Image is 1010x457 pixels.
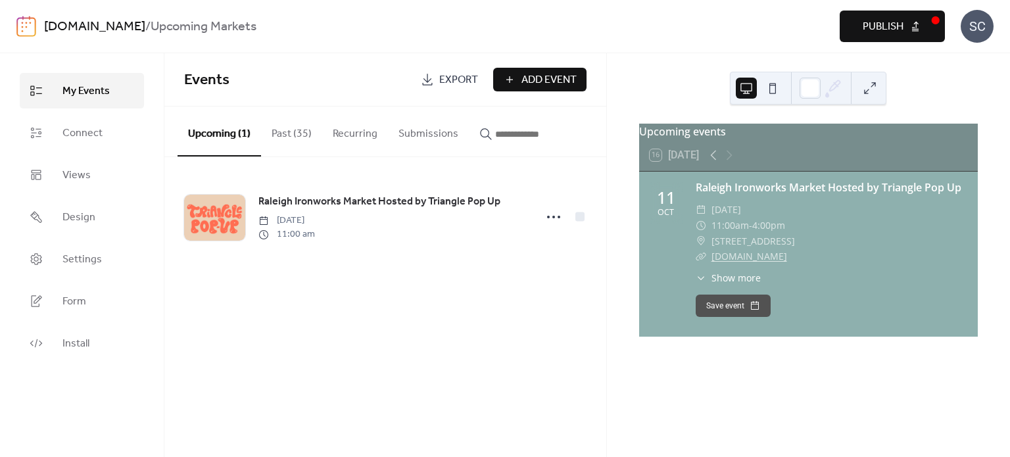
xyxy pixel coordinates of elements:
a: [DOMAIN_NAME] [711,250,787,262]
span: [STREET_ADDRESS] [711,233,795,249]
span: Events [184,66,229,95]
div: ​ [696,271,706,285]
div: ​ [696,218,706,233]
div: SC [961,10,994,43]
span: Publish [863,19,903,35]
b: Upcoming Markets [151,14,256,39]
img: logo [16,16,36,37]
div: 11 [657,189,675,206]
a: [DOMAIN_NAME] [44,14,145,39]
span: My Events [62,84,110,99]
div: ​ [696,233,706,249]
button: Add Event [493,68,587,91]
div: Upcoming events [639,124,978,139]
a: Raleigh Ironworks Market Hosted by Triangle Pop Up [258,193,500,210]
span: - [749,218,752,233]
span: Design [62,210,95,226]
span: 11:00 am [258,228,315,241]
span: Add Event [521,72,577,88]
span: Show more [711,271,761,285]
a: Install [20,325,144,361]
button: Past (35) [261,107,322,155]
a: Views [20,157,144,193]
button: Publish [840,11,945,42]
b: / [145,14,151,39]
a: Export [411,68,488,91]
span: Form [62,294,86,310]
span: Export [439,72,478,88]
span: Connect [62,126,103,141]
button: Upcoming (1) [178,107,261,156]
div: Oct [658,208,674,217]
a: Settings [20,241,144,277]
a: Design [20,199,144,235]
span: [DATE] [258,214,315,228]
button: ​Show more [696,271,761,285]
a: Raleigh Ironworks Market Hosted by Triangle Pop Up [696,180,961,195]
span: 4:00pm [752,218,785,233]
span: Settings [62,252,102,268]
span: Raleigh Ironworks Market Hosted by Triangle Pop Up [258,194,500,210]
div: ​ [696,202,706,218]
div: ​ [696,249,706,264]
button: Recurring [322,107,388,155]
span: Install [62,336,89,352]
span: Views [62,168,91,183]
a: Connect [20,115,144,151]
span: [DATE] [711,202,741,218]
span: 11:00am [711,218,749,233]
button: Submissions [388,107,469,155]
a: Form [20,283,144,319]
button: Save event [696,295,771,317]
a: My Events [20,73,144,108]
